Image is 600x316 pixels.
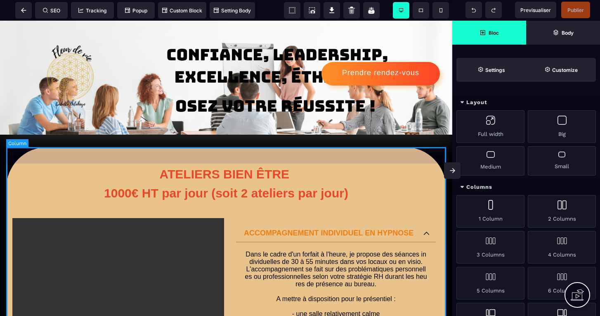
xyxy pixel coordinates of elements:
span: Screenshot [304,2,320,19]
span: Open Style Manager [526,58,596,82]
div: 4 Columns [528,231,596,264]
span: Popup [125,7,147,14]
div: Medium [456,146,524,176]
span: Tracking [78,7,106,14]
p: ACCOMPAGNEMENT INDIVIDUEL EN HYPNOSE [242,208,415,217]
div: 2 Columns [528,195,596,228]
span: Open Layer Manager [526,21,600,45]
div: Big [528,110,596,143]
strong: Settings [485,67,505,73]
button: Prendre rendez-vous [321,41,440,65]
span: Previsualiser [520,7,551,13]
div: Small [528,146,596,176]
span: Open Blocks [452,21,526,45]
div: 5 Columns [456,267,524,299]
span: Publier [567,7,584,13]
div: 1 Column [456,195,524,228]
strong: Customize [552,67,578,73]
strong: Bloc [489,30,499,36]
span: Custom Block [162,7,202,14]
div: Columns [452,180,600,195]
span: SEO [43,7,60,14]
div: Layout [452,95,600,110]
strong: Body [562,30,574,36]
div: Full width [456,110,524,143]
span: Preview [515,2,556,18]
b: ATELIERS BIEN ÊTRE 1000€ HT par jour (soit 2 ateliers par jour) [104,147,348,179]
span: Setting Body [214,7,251,14]
div: 3 Columns [456,231,524,264]
span: View components [284,2,300,19]
span: Settings [456,58,526,82]
div: 6 Columns [528,267,596,299]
